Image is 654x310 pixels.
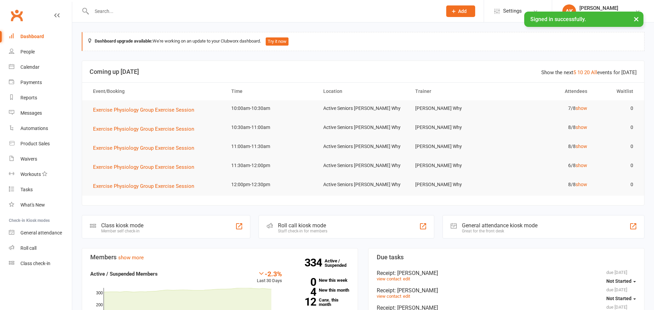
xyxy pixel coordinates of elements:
[501,119,593,135] td: 8/8
[606,292,636,305] button: Not Started
[593,119,639,135] td: 0
[409,177,501,193] td: [PERSON_NAME] Why
[266,37,289,46] button: Try it now
[377,294,401,299] a: view contact
[9,225,72,241] a: General attendance kiosk mode
[20,230,62,235] div: General attendance
[93,106,199,114] button: Exercise Physiology Group Exercise Session
[90,254,349,261] h3: Members
[577,69,583,76] a: 10
[501,83,593,100] th: Attendees
[93,163,199,171] button: Exercise Physiology Group Exercise Session
[225,119,317,135] td: 10:30am-11:00am
[9,197,72,213] a: What's New
[9,44,72,60] a: People
[501,158,593,174] td: 6/8
[278,222,327,229] div: Roll call kiosk mode
[93,183,194,189] span: Exercise Physiology Group Exercise Session
[591,69,597,76] a: All
[584,69,590,76] a: 20
[93,182,199,190] button: Exercise Physiology Group Exercise Session
[20,49,35,54] div: People
[20,95,37,100] div: Reports
[93,126,194,132] span: Exercise Physiology Group Exercise Session
[292,277,316,287] strong: 0
[593,158,639,174] td: 0
[93,145,194,151] span: Exercise Physiology Group Exercise Session
[630,12,642,26] button: ×
[93,107,194,113] span: Exercise Physiology Group Exercise Session
[377,270,636,276] div: Receipt
[593,138,639,154] td: 0
[606,296,632,301] span: Not Started
[278,229,327,233] div: Staff check-in for members
[593,177,639,193] td: 0
[93,144,199,152] button: Exercise Physiology Group Exercise Session
[562,4,576,18] div: AK
[394,287,438,294] span: : [PERSON_NAME]
[458,9,467,14] span: Add
[409,138,501,154] td: [PERSON_NAME] Why
[90,271,158,277] strong: Active / Suspended Members
[9,121,72,136] a: Automations
[82,32,644,51] div: We're working on an update to your Clubworx dashboard.
[409,83,501,100] th: Trainer
[118,255,144,261] a: show more
[305,258,325,268] strong: 334
[20,261,50,266] div: Class check-in
[20,110,42,116] div: Messages
[95,38,153,44] strong: Dashboard upgrade available:
[9,136,72,151] a: Product Sales
[606,278,632,284] span: Not Started
[501,138,593,154] td: 8/8
[9,90,72,105] a: Reports
[257,270,282,284] div: Last 30 Days
[9,105,72,121] a: Messages
[101,229,143,233] div: Member self check-in
[462,229,538,233] div: Great for the front desk
[579,11,628,17] div: Staying Active Dee Why
[576,163,587,168] a: show
[93,164,194,170] span: Exercise Physiology Group Exercise Session
[317,177,409,193] td: Active Seniors [PERSON_NAME] Why
[409,158,501,174] td: [PERSON_NAME] Why
[20,156,37,162] div: Waivers
[257,270,282,277] div: -2.3%
[9,75,72,90] a: Payments
[462,222,538,229] div: General attendance kiosk mode
[225,138,317,154] td: 11:00am-11:30am
[9,60,72,75] a: Calendar
[576,105,587,111] a: show
[292,298,349,307] a: 12Canx. this month
[317,119,409,135] td: Active Seniors [PERSON_NAME] Why
[20,245,36,251] div: Roll call
[541,68,637,77] div: Show the next events for [DATE]
[593,83,639,100] th: Waitlist
[20,126,48,131] div: Automations
[20,80,42,85] div: Payments
[573,69,576,76] a: 5
[377,287,636,294] div: Receipt
[9,151,72,167] a: Waivers
[225,177,317,193] td: 12:00pm-12:30pm
[317,100,409,116] td: Active Seniors [PERSON_NAME] Why
[576,144,587,149] a: show
[20,202,45,208] div: What's New
[394,270,438,276] span: : [PERSON_NAME]
[317,138,409,154] td: Active Seniors [PERSON_NAME] Why
[90,68,637,75] h3: Coming up [DATE]
[593,100,639,116] td: 0
[225,83,317,100] th: Time
[20,172,41,177] div: Workouts
[20,187,33,192] div: Tasks
[93,125,199,133] button: Exercise Physiology Group Exercise Session
[20,34,44,39] div: Dashboard
[579,5,628,11] div: [PERSON_NAME]
[409,100,501,116] td: [PERSON_NAME] Why
[292,287,316,297] strong: 4
[501,177,593,193] td: 8/8
[409,119,501,135] td: [PERSON_NAME] Why
[576,182,587,187] a: show
[90,6,437,16] input: Search...
[576,125,587,130] a: show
